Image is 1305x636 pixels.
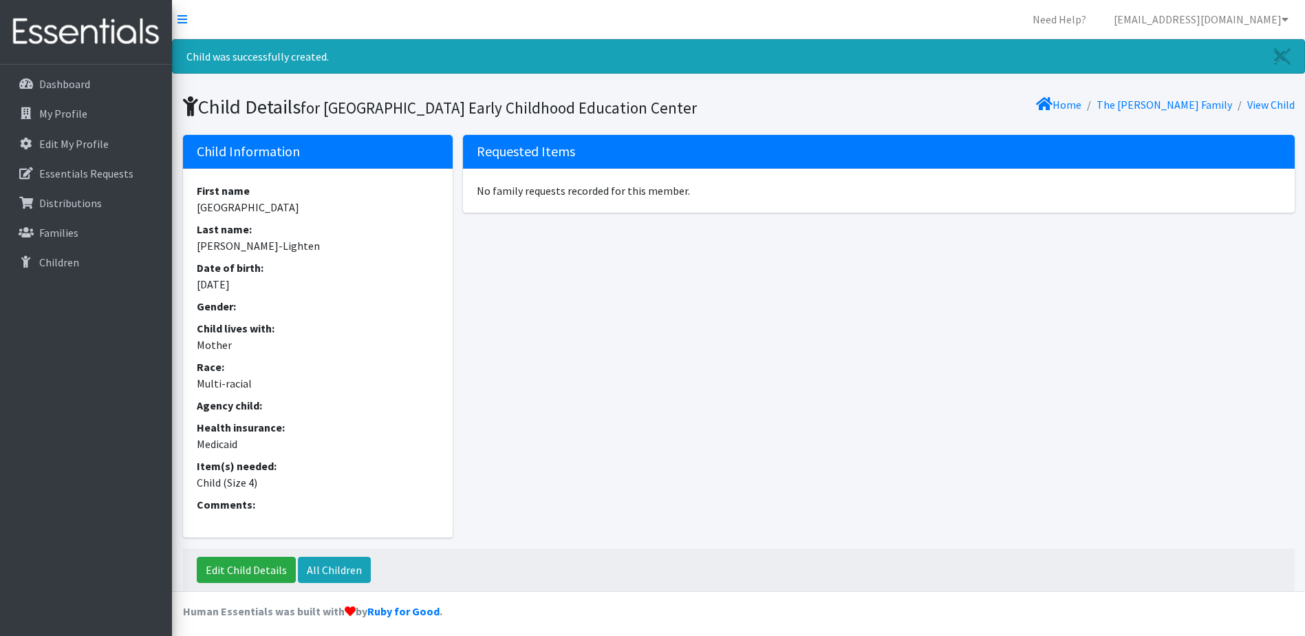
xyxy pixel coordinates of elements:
[1036,98,1081,112] a: Home
[6,160,166,187] a: Essentials Requests
[197,298,440,315] dt: Gender:
[39,107,87,120] p: My Profile
[39,226,78,240] p: Families
[172,39,1305,74] div: Child was successfully created.
[197,221,440,237] dt: Last name:
[183,604,442,618] strong: Human Essentials was built with by .
[197,436,440,452] dd: Medicaid
[39,77,90,91] p: Dashboard
[1103,6,1299,33] a: [EMAIL_ADDRESS][DOMAIN_NAME]
[197,397,440,414] dt: Agency child:
[183,95,734,119] h1: Child Details
[6,219,166,246] a: Families
[39,167,133,180] p: Essentials Requests
[183,135,453,169] h5: Child Information
[1022,6,1097,33] a: Need Help?
[197,359,440,375] dt: Race:
[1247,98,1295,112] a: View Child
[6,100,166,127] a: My Profile
[197,199,440,215] dd: [GEOGRAPHIC_DATA]
[6,248,166,276] a: Children
[463,169,1294,213] div: No family requests recorded for this member.
[197,474,440,491] dd: Child (Size 4)
[197,337,440,353] dd: Mother
[197,182,440,199] dt: First name
[197,259,440,276] dt: Date of birth:
[298,557,371,583] a: All Children
[1260,40,1304,73] a: Close
[1097,98,1232,112] a: The [PERSON_NAME] Family
[197,557,296,583] a: Edit Child Details
[301,98,697,118] small: for [GEOGRAPHIC_DATA] Early Childhood Education Center
[197,419,440,436] dt: Health insurance:
[367,604,440,618] a: Ruby for Good
[39,196,102,210] p: Distributions
[197,320,440,337] dt: Child lives with:
[39,255,79,269] p: Children
[197,276,440,293] dd: [DATE]
[197,375,440,392] dd: Multi-racial
[197,496,440,513] dt: Comments:
[197,237,440,254] dd: [PERSON_NAME]-Lighten
[6,130,166,158] a: Edit My Profile
[6,9,166,55] img: HumanEssentials
[463,135,1294,169] h5: Requested Items
[6,70,166,98] a: Dashboard
[197,458,440,474] dt: Item(s) needed:
[6,189,166,217] a: Distributions
[39,137,109,151] p: Edit My Profile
